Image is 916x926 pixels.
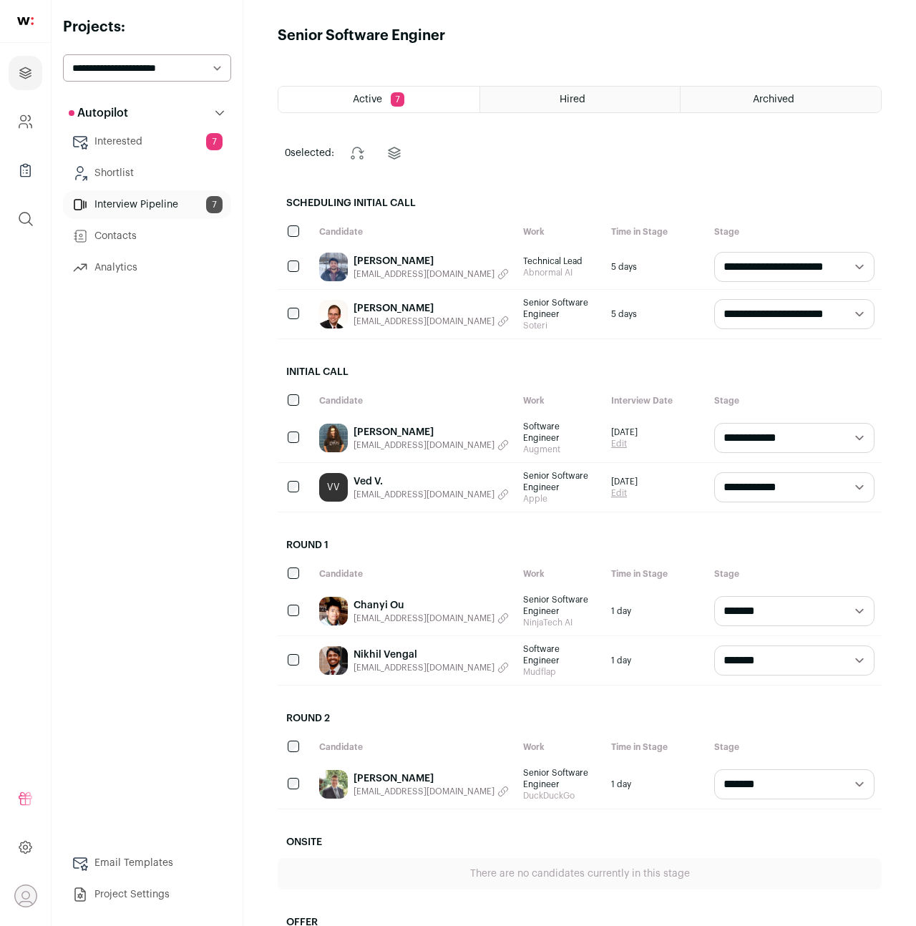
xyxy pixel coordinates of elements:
[516,734,604,760] div: Work
[354,316,509,327] button: [EMAIL_ADDRESS][DOMAIN_NAME]
[63,190,231,219] a: Interview Pipeline7
[604,388,707,414] div: Interview Date
[354,771,509,786] a: [PERSON_NAME]
[523,267,597,278] span: Abnormal AI
[278,356,882,388] h2: Initial Call
[523,666,597,678] span: Mudflap
[319,300,348,328] img: d7a7845d6d993e683ee7d2bc9ddabcaa618680b9aafb1f4fd84f53859f5ef0b4.jpg
[707,561,882,587] div: Stage
[681,87,881,112] a: Archived
[354,254,509,268] a: [PERSON_NAME]
[312,561,516,587] div: Candidate
[278,827,882,858] h2: Onsite
[391,92,404,107] span: 7
[523,470,597,493] span: Senior Software Engineer
[354,439,494,451] span: [EMAIL_ADDRESS][DOMAIN_NAME]
[319,424,348,452] img: 5aac70fe46ebc709e94c53165929ac0c5e6cff6298a80ac24b651ac97b2c8dad.jpg
[285,146,334,160] span: selected:
[63,127,231,156] a: Interested7
[63,99,231,127] button: Autopilot
[354,648,509,662] a: Nikhil Vengal
[516,388,604,414] div: Work
[611,476,638,487] span: [DATE]
[354,786,509,797] button: [EMAIL_ADDRESS][DOMAIN_NAME]
[354,425,509,439] a: [PERSON_NAME]
[319,253,348,281] img: ec019db78b984bf684d6ab424db75c4dfcae62151a18f304e9e584b61739056e
[604,760,707,809] div: 1 day
[278,530,882,561] h2: Round 1
[354,489,509,500] button: [EMAIL_ADDRESS][DOMAIN_NAME]
[516,219,604,245] div: Work
[523,320,597,331] span: Soteri
[523,643,597,666] span: Software Engineer
[354,613,494,624] span: [EMAIL_ADDRESS][DOMAIN_NAME]
[611,487,638,499] a: Edit
[354,662,509,673] button: [EMAIL_ADDRESS][DOMAIN_NAME]
[354,489,494,500] span: [EMAIL_ADDRESS][DOMAIN_NAME]
[604,636,707,685] div: 1 day
[523,444,597,455] span: Augment
[14,884,37,907] button: Open dropdown
[707,734,882,760] div: Stage
[278,26,445,46] h1: Senior Software Enginer
[604,734,707,760] div: Time in Stage
[319,597,348,625] img: f2ddf393fa9404a7b492d726e72116635320d6e739e79f77273d0ce34de74c41.jpg
[523,255,597,267] span: Technical Lead
[63,159,231,187] a: Shortlist
[611,427,638,438] span: [DATE]
[354,786,494,797] span: [EMAIL_ADDRESS][DOMAIN_NAME]
[523,617,597,628] span: NinjaTech AI
[319,770,348,799] img: 4b63cb9e7b9490e3410bb25aca69de1c817725183230f8aa26bcbc5bc6e9df17
[516,561,604,587] div: Work
[354,439,509,451] button: [EMAIL_ADDRESS][DOMAIN_NAME]
[523,421,597,444] span: Software Engineer
[278,703,882,734] h2: Round 2
[480,87,681,112] a: Hired
[523,767,597,790] span: Senior Software Engineer
[604,561,707,587] div: Time in Stage
[604,290,707,338] div: 5 days
[523,297,597,320] span: Senior Software Engineer
[312,388,516,414] div: Candidate
[523,493,597,505] span: Apple
[319,473,348,502] a: VV
[9,56,42,90] a: Projects
[63,849,231,877] a: Email Templates
[604,245,707,289] div: 5 days
[560,94,585,104] span: Hired
[354,316,494,327] span: [EMAIL_ADDRESS][DOMAIN_NAME]
[63,222,231,250] a: Contacts
[285,148,291,158] span: 0
[753,94,794,104] span: Archived
[354,268,509,280] button: [EMAIL_ADDRESS][DOMAIN_NAME]
[63,17,231,37] h2: Projects:
[611,438,638,449] a: Edit
[17,17,34,25] img: wellfound-shorthand-0d5821cbd27db2630d0214b213865d53afaa358527fdda9d0ea32b1df1b89c2c.svg
[340,136,374,170] button: Change stage
[312,734,516,760] div: Candidate
[707,219,882,245] div: Stage
[206,196,223,213] span: 7
[63,880,231,909] a: Project Settings
[354,613,509,624] button: [EMAIL_ADDRESS][DOMAIN_NAME]
[9,104,42,139] a: Company and ATS Settings
[69,104,128,122] p: Autopilot
[354,598,509,613] a: Chanyi Ou
[354,474,509,489] a: Ved V.
[9,153,42,187] a: Company Lists
[707,388,882,414] div: Stage
[312,219,516,245] div: Candidate
[604,219,707,245] div: Time in Stage
[604,587,707,635] div: 1 day
[278,858,882,890] div: There are no candidates currently in this stage
[523,594,597,617] span: Senior Software Engineer
[353,94,382,104] span: Active
[319,646,348,675] img: 3b4570001cf5f8636d10339494bd87725322e02c3ff76beb0ca194d602b274d0
[354,662,494,673] span: [EMAIL_ADDRESS][DOMAIN_NAME]
[354,301,509,316] a: [PERSON_NAME]
[206,133,223,150] span: 7
[63,253,231,282] a: Analytics
[278,187,882,219] h2: Scheduling Initial Call
[523,790,597,801] span: DuckDuckGo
